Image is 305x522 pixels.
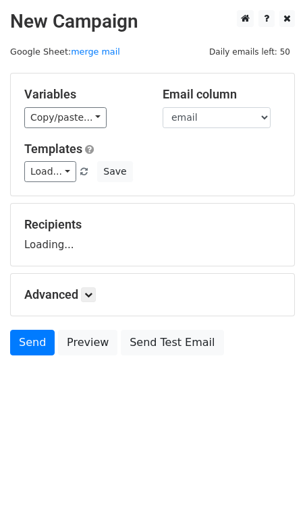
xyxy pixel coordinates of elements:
a: Copy/paste... [24,107,107,128]
h2: New Campaign [10,10,295,33]
div: Loading... [24,217,281,252]
span: Daily emails left: 50 [204,45,295,59]
a: Preview [58,330,117,355]
a: Load... [24,161,76,182]
a: merge mail [71,47,120,57]
a: Send [10,330,55,355]
h5: Recipients [24,217,281,232]
a: Templates [24,142,82,156]
button: Save [97,161,132,182]
h5: Advanced [24,287,281,302]
h5: Variables [24,87,142,102]
small: Google Sheet: [10,47,120,57]
a: Send Test Email [121,330,223,355]
a: Daily emails left: 50 [204,47,295,57]
h5: Email column [163,87,281,102]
